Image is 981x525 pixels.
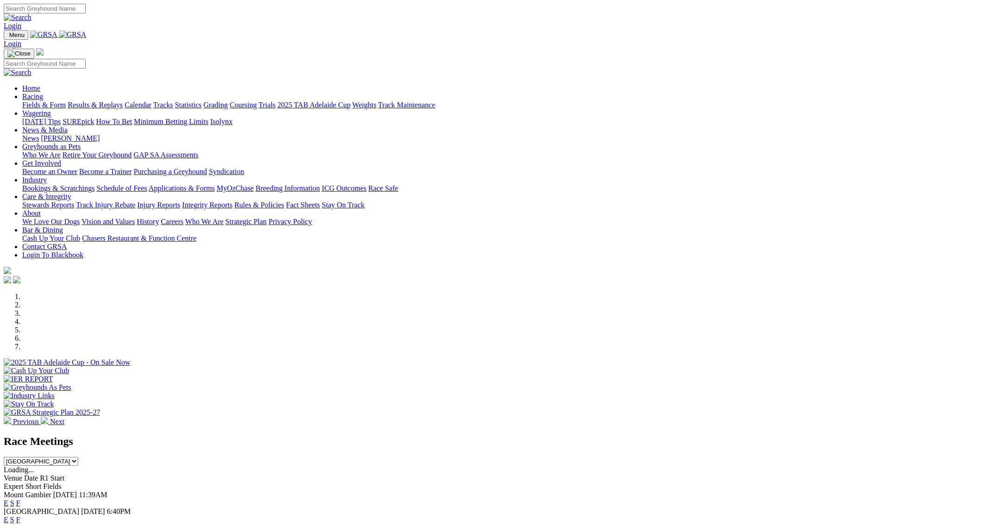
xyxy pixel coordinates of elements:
[22,118,977,126] div: Wagering
[204,101,228,109] a: Grading
[4,392,55,400] img: Industry Links
[368,184,398,192] a: Race Safe
[107,507,131,515] span: 6:40PM
[4,491,51,499] span: Mount Gambier
[4,267,11,274] img: logo-grsa-white.png
[22,234,80,242] a: Cash Up Your Club
[4,375,53,383] img: IER REPORT
[217,184,254,192] a: MyOzChase
[22,159,61,167] a: Get Involved
[4,474,22,482] span: Venue
[4,367,69,375] img: Cash Up Your Club
[352,101,376,109] a: Weights
[185,218,224,225] a: Who We Are
[9,31,25,38] span: Menu
[22,134,977,143] div: News & Media
[30,31,57,39] img: GRSA
[59,31,87,39] img: GRSA
[41,418,64,425] a: Next
[79,491,107,499] span: 11:39AM
[22,118,61,125] a: [DATE] Tips
[378,101,435,109] a: Track Maintenance
[41,134,100,142] a: [PERSON_NAME]
[53,491,77,499] span: [DATE]
[182,201,232,209] a: Integrity Reports
[79,168,132,175] a: Become a Trainer
[22,134,39,142] a: News
[10,499,14,507] a: S
[149,184,215,192] a: Applications & Forms
[4,358,131,367] img: 2025 TAB Adelaide Cup - On Sale Now
[22,218,977,226] div: About
[277,101,350,109] a: 2025 TAB Adelaide Cup
[4,435,977,448] h2: Race Meetings
[22,184,977,193] div: Industry
[134,151,199,159] a: GAP SA Assessments
[62,118,94,125] a: SUREpick
[4,417,11,424] img: chevron-left-pager-white.svg
[22,184,94,192] a: Bookings & Scratchings
[22,109,51,117] a: Wagering
[269,218,312,225] a: Privacy Policy
[210,118,232,125] a: Isolynx
[4,30,28,40] button: Toggle navigation
[22,176,47,184] a: Industry
[25,482,42,490] span: Short
[234,201,284,209] a: Rules & Policies
[22,218,80,225] a: We Love Our Dogs
[161,218,183,225] a: Careers
[175,101,202,109] a: Statistics
[134,168,207,175] a: Purchasing a Greyhound
[22,193,71,200] a: Care & Integrity
[82,234,196,242] a: Chasers Restaurant & Function Centre
[96,118,132,125] a: How To Bet
[225,218,267,225] a: Strategic Plan
[22,251,83,259] a: Login To Blackbook
[209,168,244,175] a: Syndication
[22,234,977,243] div: Bar & Dining
[22,126,68,134] a: News & Media
[16,516,20,524] a: F
[4,499,8,507] a: E
[4,49,34,59] button: Toggle navigation
[4,507,79,515] span: [GEOGRAPHIC_DATA]
[4,408,100,417] img: GRSA Strategic Plan 2025-27
[4,466,34,474] span: Loading...
[13,276,20,283] img: twitter.svg
[22,101,66,109] a: Fields & Form
[4,482,24,490] span: Expert
[22,226,63,234] a: Bar & Dining
[22,209,41,217] a: About
[40,474,64,482] span: R1 Start
[134,118,208,125] a: Minimum Betting Limits
[22,93,43,100] a: Racing
[81,218,135,225] a: Vision and Values
[81,507,105,515] span: [DATE]
[256,184,320,192] a: Breeding Information
[62,151,132,159] a: Retire Your Greyhound
[22,168,77,175] a: Become an Owner
[43,482,61,490] span: Fields
[4,276,11,283] img: facebook.svg
[4,516,8,524] a: E
[76,201,135,209] a: Track Injury Rebate
[13,418,39,425] span: Previous
[24,474,38,482] span: Date
[258,101,275,109] a: Trials
[322,184,366,192] a: ICG Outcomes
[96,184,147,192] a: Schedule of Fees
[4,13,31,22] img: Search
[16,499,20,507] a: F
[50,418,64,425] span: Next
[137,201,180,209] a: Injury Reports
[22,168,977,176] div: Get Involved
[4,418,41,425] a: Previous
[4,40,21,48] a: Login
[7,50,31,57] img: Close
[137,218,159,225] a: History
[22,201,977,209] div: Care & Integrity
[22,143,81,150] a: Greyhounds as Pets
[4,22,21,30] a: Login
[322,201,364,209] a: Stay On Track
[22,84,40,92] a: Home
